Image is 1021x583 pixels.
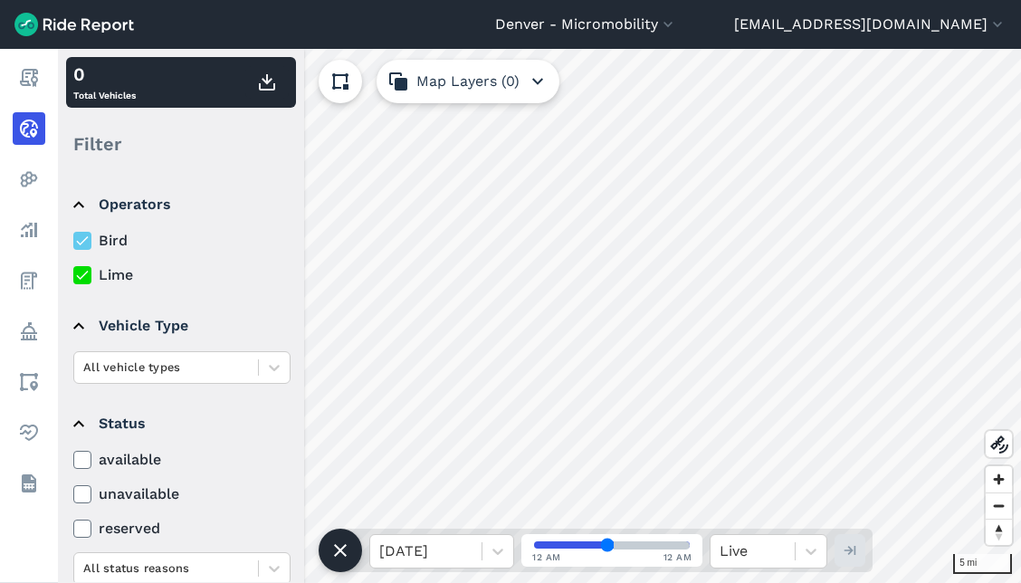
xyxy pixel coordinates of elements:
[663,550,692,564] span: 12 AM
[66,116,296,172] div: Filter
[73,61,136,104] div: Total Vehicles
[14,13,134,36] img: Ride Report
[13,214,45,246] a: Analyze
[986,492,1012,519] button: Zoom out
[13,467,45,500] a: Datasets
[13,62,45,94] a: Report
[73,179,288,230] summary: Operators
[13,163,45,196] a: Heatmaps
[73,264,291,286] label: Lime
[986,466,1012,492] button: Zoom in
[532,550,561,564] span: 12 AM
[13,366,45,398] a: Areas
[13,264,45,297] a: Fees
[73,518,291,540] label: reserved
[377,60,559,103] button: Map Layers (0)
[73,301,288,351] summary: Vehicle Type
[73,230,291,252] label: Bird
[986,519,1012,545] button: Reset bearing to north
[495,14,677,35] button: Denver - Micromobility
[953,554,1012,574] div: 5 mi
[734,14,1007,35] button: [EMAIL_ADDRESS][DOMAIN_NAME]
[13,416,45,449] a: Health
[13,112,45,145] a: Realtime
[73,61,136,88] div: 0
[73,398,288,449] summary: Status
[58,49,1021,583] canvas: Map
[73,449,291,471] label: available
[73,483,291,505] label: unavailable
[13,315,45,348] a: Policy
